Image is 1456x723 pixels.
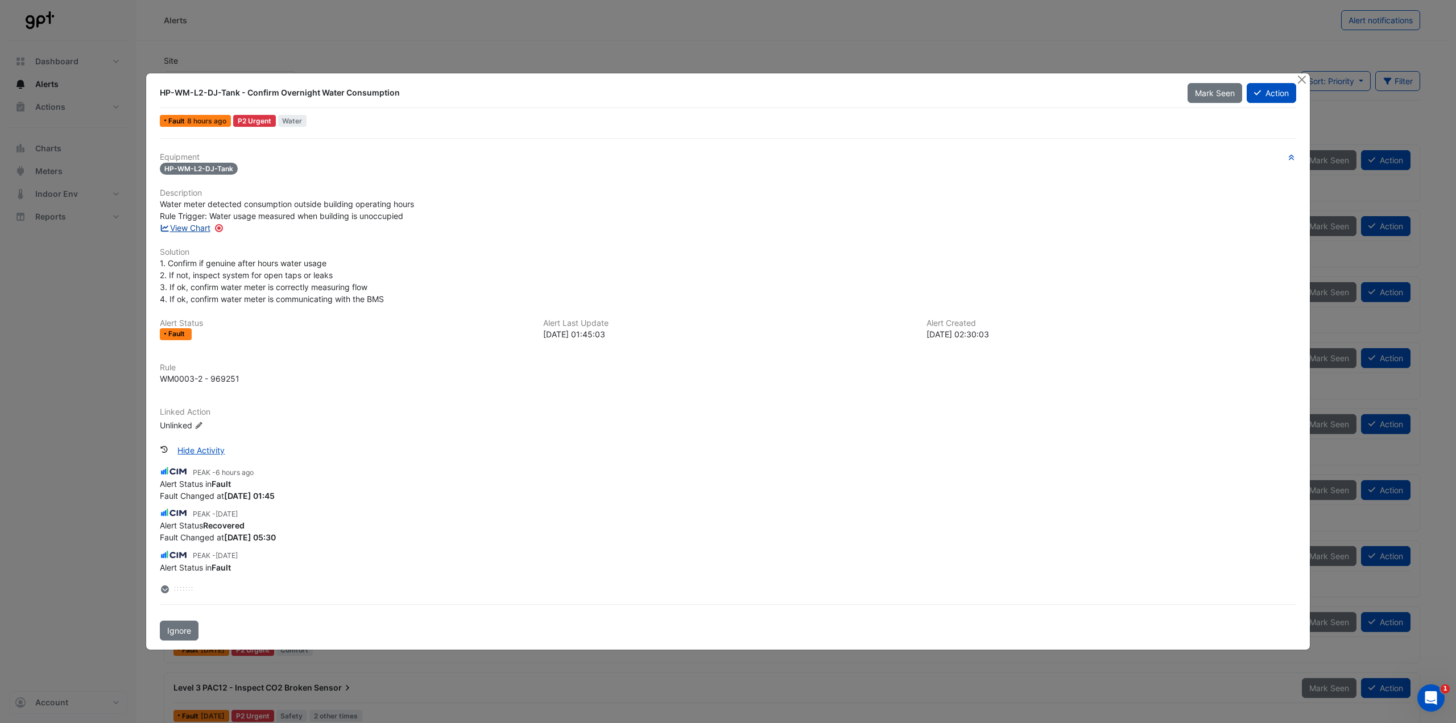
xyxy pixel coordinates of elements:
strong: 2025-08-28 05:30:03 [224,532,276,542]
span: Fault [168,330,187,337]
img: CIM [160,549,188,561]
div: [DATE] 01:45:03 [543,328,913,340]
span: Fri 12-Sep-2025 01:45 AEST [187,117,226,125]
button: Hide Activity [170,440,232,460]
strong: Fault [212,479,231,489]
fa-layers: More [160,585,170,593]
button: Ignore [160,621,198,641]
span: 2025-09-12 03:50:12 [216,468,254,477]
span: Ignore [167,626,191,635]
h6: Rule [160,363,1296,373]
h6: Description [160,188,1296,198]
span: Alert Status in [160,563,231,572]
span: Alert Status [160,520,245,530]
span: Fault Changed at [160,532,276,542]
div: WM0003-2 - 969251 [160,373,239,385]
small: PEAK - [193,509,238,519]
h6: Equipment [160,152,1296,162]
img: CIM [160,507,188,519]
span: 2025-08-27 04:39:22 [216,551,238,560]
button: Mark Seen [1188,83,1242,103]
span: 2025-08-29 00:19:27 [216,510,238,518]
img: CIM [160,465,188,478]
strong: 2025-09-12 01:45:03 [224,491,275,501]
span: Mark Seen [1195,88,1235,98]
h6: Alert Created [926,319,1296,328]
h6: Alert Status [160,319,530,328]
small: PEAK - [193,468,254,478]
span: HP-WM-L2-DJ-Tank [160,163,238,175]
a: View Chart [160,223,210,233]
span: Water [278,115,307,127]
div: P2 Urgent [233,115,276,127]
h6: Linked Action [160,407,1296,417]
div: HP-WM-L2-DJ-Tank - Confirm Overnight Water Consumption [160,87,1174,98]
h6: Alert Last Update [543,319,913,328]
h6: Solution [160,247,1296,257]
span: Fault Changed at [160,491,275,501]
small: PEAK - [193,551,238,561]
strong: Fault [212,563,231,572]
span: 1. Confirm if genuine after hours water usage 2. If not, inspect system for open taps or leaks 3.... [160,258,384,304]
button: Action [1247,83,1296,103]
span: Alert Status in [160,479,231,489]
div: [DATE] 02:30:03 [926,328,1296,340]
button: Close [1296,73,1308,85]
div: Unlinked [160,419,296,431]
span: Water meter detected consumption outside building operating hours Rule Trigger: Water usage measu... [160,199,414,221]
iframe: Intercom live chat [1417,684,1445,712]
span: 1 [1441,684,1450,693]
div: Tooltip anchor [214,223,224,233]
fa-icon: Edit Linked Action [195,421,203,429]
strong: Recovered [203,520,245,530]
span: Fault [168,118,187,125]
